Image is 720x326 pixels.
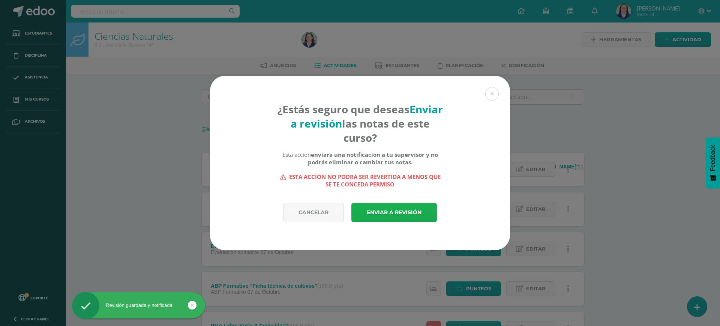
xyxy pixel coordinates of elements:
div: Revisión guardada y notificada [72,302,205,309]
b: enviará una notificación a tu supervisor y no podrás eliminar o cambiar tus notas. [308,151,438,166]
strong: Esta acción no podrá ser revertida a menos que se te conceda permiso [277,173,443,188]
a: Cancelar [283,203,344,222]
div: Esta acción [277,151,443,166]
a: Enviar a revisión [351,203,437,222]
button: Feedback - Mostrar encuesta [706,137,720,188]
h4: ¿Estás seguro que deseas las notas de este curso? [277,102,443,145]
span: Feedback [709,145,716,171]
button: Close (Esc) [485,87,499,101]
strong: Enviar a revisión [291,102,443,131]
